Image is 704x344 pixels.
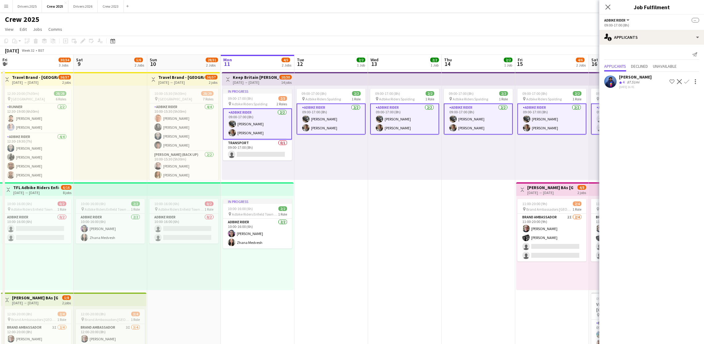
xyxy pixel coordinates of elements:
span: 2/2 [430,58,439,62]
span: 2/2 [357,58,365,62]
span: Brand Ambassadors [GEOGRAPHIC_DATA] [85,317,131,322]
span: 11:00-20:00 (9h) [596,201,621,206]
span: 0/2 [205,201,213,206]
div: [DATE] → [DATE] [12,80,58,85]
app-job-card: 10:00-15:30 (5h30m)28/29 [GEOGRAPHIC_DATA]7 RolesAdbike Rider4/410:00-15:30 (5h30m)[PERSON_NAME][... [149,89,218,180]
span: [GEOGRAPHIC_DATA] [158,97,192,101]
div: 2 jobs [62,79,71,85]
span: Comms [48,26,62,32]
span: 6/16 [61,185,71,190]
h3: Travel Brand - [GEOGRAPHIC_DATA] [12,75,58,80]
span: 2/2 [499,91,508,96]
app-job-card: 11:00-20:00 (9h)2/4 Brand Ambassadors [GEOGRAPHIC_DATA]1 RoleBrand Ambassador2I2/411:00-20:00 (9h... [517,199,586,261]
div: 2 jobs [577,190,586,195]
app-job-card: 09:00-17:00 (8h)2/2 Adbike Riders Spalding1 RoleAdbike Rider2/209:00-17:00 (8h)[PERSON_NAME][PERS... [444,89,513,135]
span: Adbike Riders Spalding [379,97,415,101]
span: Adbike Riders Enfield Town to [GEOGRAPHIC_DATA] [11,207,57,212]
app-card-role: Adbike Rider2/209:00-17:00 (8h)[PERSON_NAME][PERSON_NAME] [444,103,513,135]
span: Mon [223,57,232,63]
div: [DATE] → [DATE] [527,190,573,195]
h3: Travel Brand - [GEOGRAPHIC_DATA] [158,75,204,80]
span: Adbike Rider [604,18,625,22]
h3: Visit [GEOGRAPHIC_DATA] [GEOGRAPHIC_DATA] [591,302,660,313]
h3: [PERSON_NAME] BAs [GEOGRAPHIC_DATA] [527,185,573,190]
app-job-card: 09:00-17:00 (8h)2/2 Adbike Riders Spalding1 RoleAdbike Rider2/209:00-17:00 (8h)[PERSON_NAME][PERS... [517,89,586,135]
span: 12:00-20:00 (8h) [7,312,32,316]
h3: TFL Adbike Riders Enfield to [GEOGRAPHIC_DATA] [13,185,59,190]
span: 5/8 [62,295,71,300]
span: Adbike Riders Spalding [526,97,562,101]
span: 1 Role [57,317,66,322]
span: 4/8 [577,185,586,190]
app-job-card: 09:00-17:00 (8h)2/2 Adbike Riders Spalding1 RoleAdbike Rider2/209:00-17:00 (8h)[PERSON_NAME][PERS... [297,89,366,135]
app-job-card: 10:00-16:00 (6h)0/2 Adbike Riders Enfield Town to [GEOGRAPHIC_DATA]1 RoleAdbike Rider0/210:00-16:... [149,199,218,244]
span: 10:00-15:30 (5h30m) [154,91,186,96]
app-card-role: Adbike Rider2/209:00-17:00 (8h)[PERSON_NAME][PERSON_NAME] [370,103,439,135]
app-job-card: 10:00-16:00 (6h)0/2 Adbike Riders Enfield Town to [GEOGRAPHIC_DATA]1 RoleAdbike Rider0/210:00-16:... [2,199,71,244]
app-card-role: Transport0/109:00-17:00 (8h) [223,140,292,160]
span: 09:00-17:00 (8h) [228,96,253,101]
div: 8 jobs [63,190,71,195]
app-card-role: Runner2/212:30-19:00 (6h30m)[PERSON_NAME][PERSON_NAME] [2,103,71,133]
div: 12:30-20:00 (7h30m)28/28 [GEOGRAPHIC_DATA]6 RolesRunner2/212:30-19:00 (6h30m)[PERSON_NAME][PERSON... [2,89,71,180]
span: 4 [623,80,625,84]
div: 14 jobs [281,79,292,85]
span: 09:00-17:00 (8h) [596,296,621,301]
div: [DATE] → [DATE] [13,190,59,195]
app-card-role: Adbike Rider2A0/209:00-17:00 (8h) [591,103,660,135]
app-job-card: 09:00-17:00 (8h)2/2 Adbike Riders Spalding1 RoleAdbike Rider2/209:00-17:00 (8h)[PERSON_NAME][PERS... [370,89,439,135]
span: 30/34 [59,58,71,62]
span: 28/31 [206,58,218,62]
button: Adbike Rider [604,18,630,22]
span: 1 Role [425,97,434,101]
h1: Crew 2025 [5,15,39,24]
span: Edit [20,26,27,32]
span: 2/2 [278,206,287,211]
span: Adbike Riders Enfield Town to [GEOGRAPHIC_DATA] [158,207,204,212]
span: Fri [2,57,7,63]
span: 2/2 [573,91,581,96]
span: Sat [591,57,598,63]
span: Sun [150,57,157,63]
span: 12:00-20:00 (8h) [81,312,106,316]
span: 10:00-16:00 (6h) [154,201,179,206]
a: View [2,25,16,33]
app-job-card: In progress09:00-17:00 (8h)2/3 Adbike Riders Spalding2 RolesAdbike Rider2/209:00-17:00 (8h)[PERSO... [223,89,292,160]
span: Brand Ambassadors [GEOGRAPHIC_DATA] [11,317,57,322]
span: Wed [370,57,378,63]
span: 2/2 [504,58,512,62]
span: 10:00-16:00 (6h) [228,206,253,211]
span: 2/4 [573,201,581,206]
span: 10:00-16:00 (6h) [81,201,106,206]
a: Edit [17,25,29,33]
span: 56/57 [59,75,71,79]
span: Adbike Riders Enfield Town to [GEOGRAPHIC_DATA] [232,212,278,217]
span: 1 Role [57,207,66,212]
span: Tue [297,57,304,63]
span: 7 Roles [203,97,213,101]
span: 9 [75,60,83,67]
div: 2 Jobs [576,63,586,67]
app-card-role: Adbike Rider4/412:30-19:30 (7h)[PERSON_NAME][PERSON_NAME][PERSON_NAME][PERSON_NAME] [2,133,71,181]
span: 11:00-20:00 (9h) [522,201,547,206]
app-job-card: 09:00-17:00 (8h)0/2 Adbike Riders Spalding1 RoleAdbike Rider2A0/209:00-17:00 (8h) [591,89,660,135]
span: [GEOGRAPHIC_DATA] [11,97,45,101]
app-card-role: Adbike Rider4/410:00-15:30 (5h30m)[PERSON_NAME][PERSON_NAME][PERSON_NAME][PERSON_NAME] [149,103,218,151]
app-job-card: In progress10:00-16:00 (6h)2/2 Adbike Riders Enfield Town to [GEOGRAPHIC_DATA]1 RoleAdbike Rider2... [223,199,292,249]
div: 1 Job [504,63,512,67]
span: 12:30-20:00 (7h30m) [7,91,39,96]
span: 09:00-17:00 (8h) [449,91,474,96]
div: [DATE] [5,47,19,54]
div: 10:00-16:00 (6h)2/2 Adbike Riders Enfield Town to [GEOGRAPHIC_DATA]1 RoleAdbike Rider2/210:00-16:... [76,199,145,244]
button: Crew 2023 [98,0,124,12]
span: 1 Role [204,207,213,212]
span: 09:00-17:00 (8h) [596,91,621,96]
div: [DATE] 16:41 [619,85,652,89]
span: 0/2 [58,201,66,206]
span: 56/57 [205,75,217,79]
